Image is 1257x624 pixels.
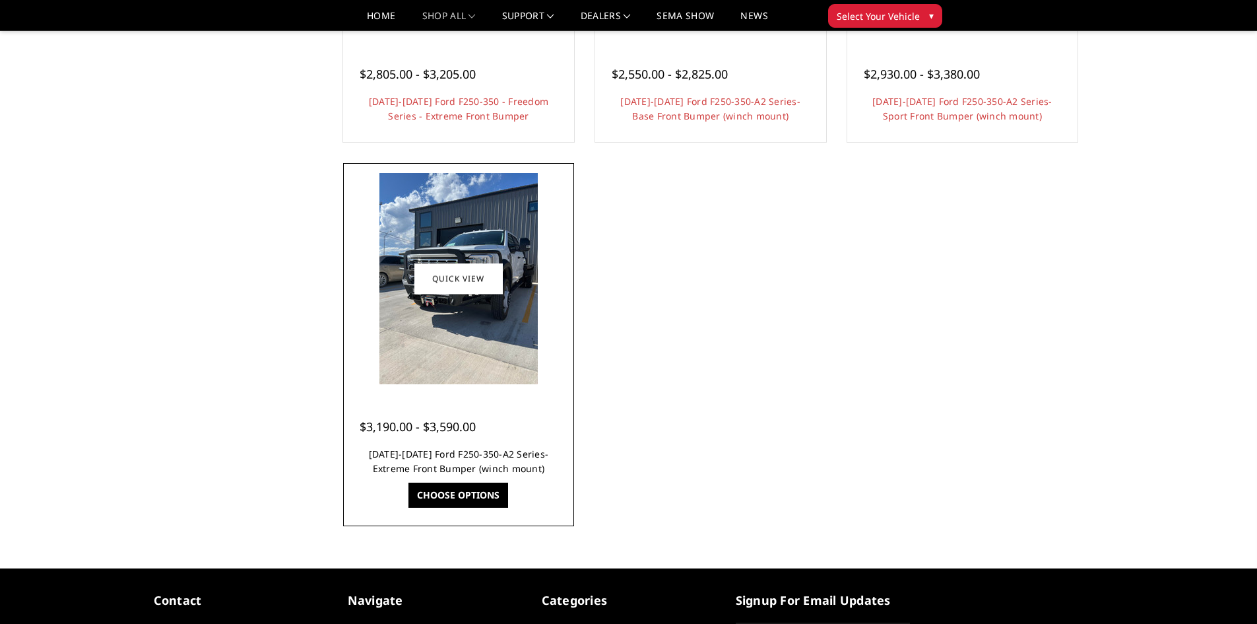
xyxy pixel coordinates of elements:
[154,592,328,609] h5: contact
[828,4,942,28] button: Select Your Vehicle
[360,66,476,82] span: $2,805.00 - $3,205.00
[502,11,554,30] a: Support
[1191,561,1257,624] iframe: Chat Widget
[872,95,1052,122] a: [DATE]-[DATE] Ford F250-350-A2 Series-Sport Front Bumper (winch mount)
[929,9,934,22] span: ▾
[369,448,549,475] a: [DATE]-[DATE] Ford F250-350-A2 Series-Extreme Front Bumper (winch mount)
[348,592,522,609] h5: Navigate
[581,11,631,30] a: Dealers
[612,66,728,82] span: $2,550.00 - $2,825.00
[657,11,714,30] a: SEMA Show
[542,592,716,609] h5: Categories
[408,483,508,508] a: Choose Options
[736,592,910,609] h5: signup for email updates
[414,263,503,295] a: Quick view
[837,9,920,23] span: Select Your Vehicle
[379,173,538,384] img: 2023-2025 Ford F250-350-A2 Series-Extreme Front Bumper (winch mount)
[369,95,548,122] a: [DATE]-[DATE] Ford F250-350 - Freedom Series - Extreme Front Bumper
[620,95,800,122] a: [DATE]-[DATE] Ford F250-350-A2 Series-Base Front Bumper (winch mount)
[864,66,980,82] span: $2,930.00 - $3,380.00
[346,166,571,391] a: 2023-2025 Ford F250-350-A2 Series-Extreme Front Bumper (winch mount) 2023-2025 Ford F250-350-A2 S...
[367,11,395,30] a: Home
[422,11,476,30] a: shop all
[360,419,476,434] span: $3,190.00 - $3,590.00
[740,11,767,30] a: News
